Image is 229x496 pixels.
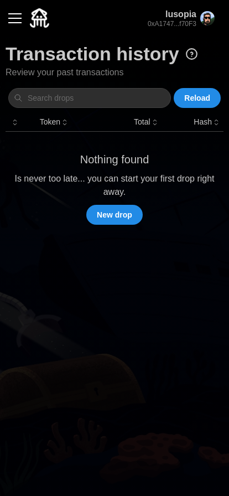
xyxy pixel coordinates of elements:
img: y7gVgBh.jpg [200,11,215,25]
button: New drop [86,205,143,225]
p: 0xA1747...f70F3 [148,19,196,29]
span: New drop [97,205,132,224]
p: Hash [194,116,212,128]
button: Hash [194,116,221,128]
h1: Nothing found [80,152,149,167]
button: Token [40,116,69,128]
button: Reload [174,88,221,108]
p: Review your past transactions [6,66,123,80]
p: Is never too late... you can start your first drop right away. [11,172,218,200]
p: Total [134,116,150,128]
h1: Transaction history [6,42,179,66]
span: Reload [184,89,210,107]
button: Total [134,116,159,128]
p: Token [40,116,60,128]
input: Search drops [8,88,171,108]
p: lusopia [148,8,196,22]
img: Quidli [30,8,49,28]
